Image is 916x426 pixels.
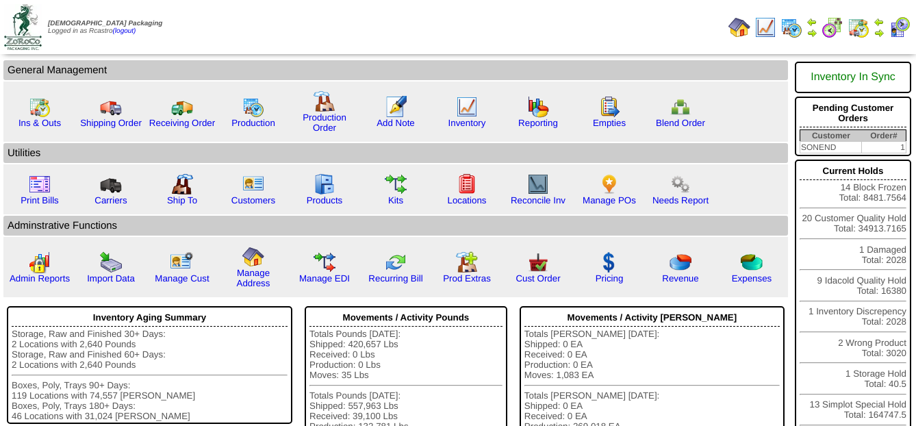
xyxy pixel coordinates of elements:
img: arrowleft.gif [874,16,885,27]
img: po.png [598,173,620,195]
div: Inventory Aging Summary [12,309,288,327]
a: Pricing [596,273,624,284]
img: line_graph.gif [754,16,776,38]
img: pie_chart2.png [741,251,763,273]
img: edi.gif [314,251,335,273]
a: Shipping Order [80,118,142,128]
a: Receiving Order [149,118,215,128]
img: workflow.gif [385,173,407,195]
a: Ins & Outs [18,118,61,128]
img: arrowleft.gif [806,16,817,27]
img: zoroco-logo-small.webp [4,4,42,50]
a: Locations [447,195,486,205]
a: Import Data [87,273,135,284]
img: import.gif [100,251,122,273]
td: Utilities [3,143,788,163]
img: factory.gif [314,90,335,112]
a: Kits [388,195,403,205]
a: Reporting [518,118,558,128]
span: Logged in as Rcastro [48,20,162,35]
a: Needs Report [652,195,709,205]
a: Print Bills [21,195,59,205]
img: pie_chart.png [670,251,691,273]
img: locations.gif [456,173,478,195]
img: truck3.gif [100,173,122,195]
a: Manage Cust [155,273,209,284]
td: 1 [862,142,906,153]
img: factory2.gif [171,173,193,195]
a: Empties [593,118,626,128]
div: Storage, Raw and Finished 30+ Days: 2 Locations with 2,640 Pounds Storage, Raw and Finished 60+ D... [12,329,288,421]
img: network.png [670,96,691,118]
img: reconcile.gif [385,251,407,273]
a: Recurring Bill [368,273,422,284]
div: Current Holds [800,162,906,180]
img: truck.gif [100,96,122,118]
img: workflow.png [670,173,691,195]
img: calendarprod.gif [780,16,802,38]
div: Inventory In Sync [800,64,906,90]
a: Customers [231,195,275,205]
div: Pending Customer Orders [800,99,906,127]
span: [DEMOGRAPHIC_DATA] Packaging [48,20,162,27]
a: Add Note [377,118,415,128]
img: workorder.gif [598,96,620,118]
a: Ship To [167,195,197,205]
a: Reconcile Inv [511,195,565,205]
th: Customer [800,130,862,142]
img: truck2.gif [171,96,193,118]
td: SONEND [800,142,862,153]
a: Production Order [303,112,346,133]
th: Order# [862,130,906,142]
img: managecust.png [170,251,195,273]
img: arrowright.gif [806,27,817,38]
img: arrowright.gif [874,27,885,38]
a: (logout) [113,27,136,35]
a: Products [307,195,343,205]
img: dollar.gif [598,251,620,273]
img: line_graph2.gif [527,173,549,195]
td: Adminstrative Functions [3,216,788,236]
img: calendarinout.gif [29,96,51,118]
div: Movements / Activity [PERSON_NAME] [524,309,780,327]
img: graph2.png [29,251,51,273]
a: Manage Address [237,268,270,288]
img: invoice2.gif [29,173,51,195]
a: Blend Order [656,118,705,128]
a: Manage POs [583,195,636,205]
img: graph.gif [527,96,549,118]
div: Movements / Activity Pounds [309,309,502,327]
img: home.gif [728,16,750,38]
a: Cust Order [516,273,560,284]
img: home.gif [242,246,264,268]
a: Admin Reports [10,273,70,284]
a: Inventory [448,118,486,128]
a: Carriers [94,195,127,205]
a: Revenue [662,273,698,284]
img: customers.gif [242,173,264,195]
a: Manage EDI [299,273,350,284]
img: calendarprod.gif [242,96,264,118]
img: calendarinout.gif [848,16,869,38]
td: General Management [3,60,788,80]
a: Production [231,118,275,128]
img: cabinet.gif [314,173,335,195]
img: prodextras.gif [456,251,478,273]
img: calendarblend.gif [822,16,843,38]
img: line_graph.gif [456,96,478,118]
img: orders.gif [385,96,407,118]
a: Prod Extras [443,273,491,284]
img: calendarcustomer.gif [889,16,911,38]
img: cust_order.png [527,251,549,273]
a: Expenses [732,273,772,284]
